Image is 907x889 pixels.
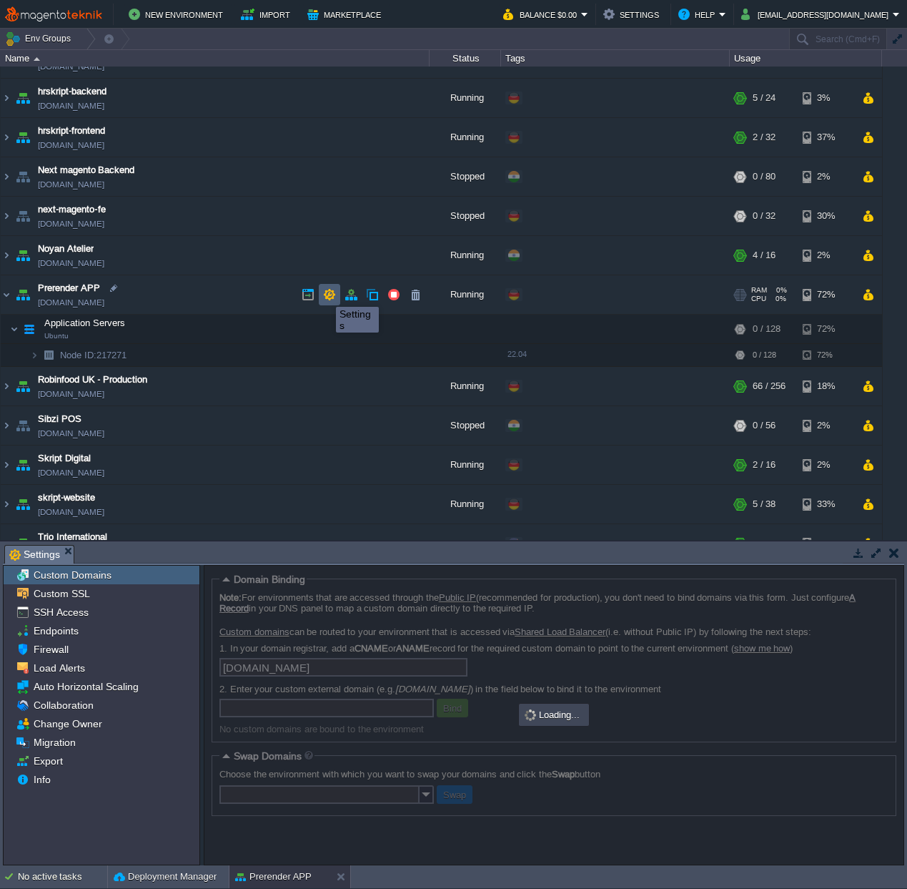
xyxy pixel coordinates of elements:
[803,485,849,524] div: 33%
[38,412,81,426] a: Sibzi POS
[31,662,87,674] a: Load Alerts
[59,349,129,361] span: 217271
[803,157,849,196] div: 2%
[38,451,91,466] a: Skript Digital
[13,197,33,235] img: AMDAwAAAACH5BAEAAAAALAAAAAABAAEAAAICRAEAOw==
[307,6,385,23] button: Marketplace
[753,406,775,445] div: 0 / 56
[507,350,527,358] span: 22.04
[114,870,217,884] button: Deployment Manager
[803,236,849,275] div: 2%
[38,202,106,217] a: next-magento-fe
[38,177,104,192] a: [DOMAIN_NAME]
[1,50,429,67] div: Name
[13,236,33,275] img: AMDAwAAAACH5BAEAAAAALAAAAAABAAEAAAICRAEAOw==
[430,446,501,484] div: Running
[31,699,96,712] a: Collaboration
[430,79,501,117] div: Running
[38,217,104,231] a: [DOMAIN_NAME]
[1,446,12,484] img: AMDAwAAAACH5BAEAAAAALAAAAAABAAEAAAICRAEAOw==
[241,6,294,23] button: Import
[31,587,92,600] a: Custom SSL
[13,524,33,563] img: AMDAwAAAACH5BAEAAAAALAAAAAABAAEAAAICRAEAOw==
[520,705,588,725] div: Loading...
[43,317,127,329] span: Application Servers
[38,466,104,480] a: [DOMAIN_NAME]
[1,406,12,445] img: AMDAwAAAACH5BAEAAAAALAAAAAABAAEAAAICRAEAOw==
[753,118,775,157] div: 2 / 32
[13,485,33,524] img: AMDAwAAAACH5BAEAAAAALAAAAAABAAEAAAICRAEAOw==
[751,295,766,303] span: CPU
[5,29,76,49] button: Env Groups
[1,197,12,235] img: AMDAwAAAACH5BAEAAAAALAAAAAABAAEAAAICRAEAOw==
[1,367,12,406] img: AMDAwAAAACH5BAEAAAAALAAAAAABAAEAAAICRAEAOw==
[31,736,78,749] a: Migration
[1,79,12,117] img: AMDAwAAAACH5BAEAAAAALAAAAAABAAEAAAICRAEAOw==
[753,485,775,524] div: 5 / 38
[430,524,501,563] div: Running
[430,236,501,275] div: Running
[603,6,663,23] button: Settings
[31,569,114,581] a: Custom Domains
[38,491,95,505] a: skript-website
[1,157,12,196] img: AMDAwAAAACH5BAEAAAAALAAAAAABAAEAAAICRAEAOw==
[13,79,33,117] img: AMDAwAAAACH5BAEAAAAALAAAAAABAAEAAAICRAEAOw==
[430,367,501,406] div: Running
[1,485,12,524] img: AMDAwAAAACH5BAEAAAAALAAAAAABAAEAAAICRAEAOw==
[741,6,893,23] button: [EMAIL_ADDRESS][DOMAIN_NAME]
[772,295,786,303] span: 0%
[678,6,719,23] button: Help
[430,406,501,445] div: Stopped
[803,524,849,563] div: 5%
[31,624,81,637] a: Endpoints
[38,256,104,270] a: [DOMAIN_NAME]
[38,387,104,401] a: [DOMAIN_NAME]
[38,373,147,387] a: Robinfood UK - Production
[753,367,785,406] div: 66 / 256
[19,315,39,343] img: AMDAwAAAACH5BAEAAAAALAAAAAABAAEAAAICRAEAOw==
[38,163,134,177] a: Next magento Backend
[803,446,849,484] div: 2%
[18,865,107,888] div: No active tasks
[803,344,849,366] div: 72%
[753,79,775,117] div: 5 / 24
[803,79,849,117] div: 3%
[129,6,227,23] button: New Environment
[751,286,767,295] span: RAM
[803,315,849,343] div: 72%
[773,286,787,295] span: 0%
[31,773,53,786] a: Info
[31,643,71,656] a: Firewall
[753,344,776,366] div: 0 / 128
[38,281,100,295] a: Prerender APP
[753,236,775,275] div: 4 / 16
[753,524,775,563] div: 5 / 32
[38,124,105,138] span: hrskript-frontend
[430,118,501,157] div: Running
[430,157,501,196] div: Stopped
[31,680,141,693] a: Auto Horizontal Scaling
[803,197,849,235] div: 30%
[753,315,780,343] div: 0 / 128
[38,84,106,99] a: hrskript-backend
[31,717,104,730] a: Change Owner
[38,242,94,256] a: Noyan Atelier
[30,344,39,366] img: AMDAwAAAACH5BAEAAAAALAAAAAABAAEAAAICRAEAOw==
[13,275,33,314] img: AMDAwAAAACH5BAEAAAAALAAAAAABAAEAAAICRAEAOw==
[9,546,60,564] span: Settings
[38,426,104,441] a: [DOMAIN_NAME]
[1,524,12,563] img: AMDAwAAAACH5BAEAAAAALAAAAAABAAEAAAICRAEAOw==
[38,530,107,544] span: Trio International
[31,755,65,767] span: Export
